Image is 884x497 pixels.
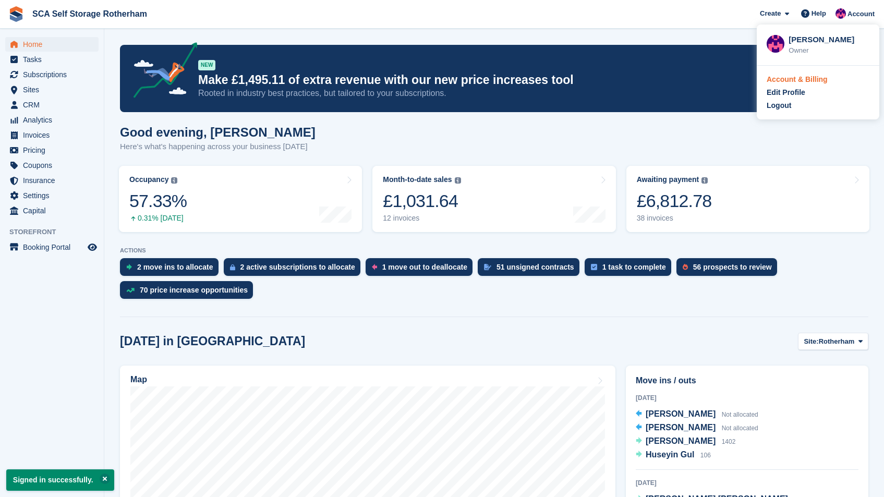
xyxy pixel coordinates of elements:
[812,8,826,19] span: Help
[383,175,452,184] div: Month-to-date sales
[636,408,758,421] a: [PERSON_NAME] Not allocated
[23,188,86,203] span: Settings
[789,34,869,43] div: [PERSON_NAME]
[722,411,758,418] span: Not allocated
[171,177,177,184] img: icon-info-grey-7440780725fd019a000dd9b08b2336e03edf1995a4989e88bcd33f0948082b44.svg
[789,45,869,56] div: Owner
[230,264,235,271] img: active_subscription_to_allocate_icon-d502201f5373d7db506a760aba3b589e785aa758c864c3986d89f69b8ff3...
[676,258,782,281] a: 56 prospects to review
[198,72,777,88] p: Make £1,495.11 of extra revenue with our new price increases tool
[767,100,869,111] a: Logout
[636,421,758,435] a: [PERSON_NAME] Not allocated
[646,437,716,445] span: [PERSON_NAME]
[23,52,86,67] span: Tasks
[455,177,461,184] img: icon-info-grey-7440780725fd019a000dd9b08b2336e03edf1995a4989e88bcd33f0948082b44.svg
[23,158,86,173] span: Coupons
[5,188,99,203] a: menu
[198,60,215,70] div: NEW
[137,263,213,271] div: 2 move ins to allocate
[5,240,99,254] a: menu
[5,82,99,97] a: menu
[819,336,855,347] span: Rotherham
[23,82,86,97] span: Sites
[6,469,114,491] p: Signed in successfully.
[636,435,735,448] a: [PERSON_NAME] 1402
[129,214,187,223] div: 0.31% [DATE]
[9,227,104,237] span: Storefront
[835,8,846,19] img: Sam Chapman
[5,173,99,188] a: menu
[120,258,224,281] a: 2 move ins to allocate
[23,240,86,254] span: Booking Portal
[700,452,711,459] span: 106
[767,100,791,111] div: Logout
[129,190,187,212] div: 57.33%
[683,264,688,270] img: prospect-51fa495bee0391a8d652442698ab0144808aea92771e9ea1ae160a38d050c398.svg
[693,263,772,271] div: 56 prospects to review
[120,141,316,153] p: Here's what's happening across your business [DATE]
[646,409,716,418] span: [PERSON_NAME]
[626,166,869,232] a: Awaiting payment £6,812.78 38 invoices
[372,264,377,270] img: move_outs_to_deallocate_icon-f764333ba52eb49d3ac5e1228854f67142a1ed5810a6f6cc68b1a99e826820c5.svg
[120,125,316,139] h1: Good evening, [PERSON_NAME]
[602,263,666,271] div: 1 task to complete
[383,190,461,212] div: £1,031.64
[760,8,781,19] span: Create
[130,375,147,384] h2: Map
[637,214,712,223] div: 38 invoices
[240,263,355,271] div: 2 active subscriptions to allocate
[23,113,86,127] span: Analytics
[8,6,24,22] img: stora-icon-8386f47178a22dfd0bd8f6a31ec36ba5ce8667c1dd55bd0f319d3a0aa187defe.svg
[366,258,478,281] a: 1 move out to deallocate
[23,67,86,82] span: Subscriptions
[23,143,86,157] span: Pricing
[23,128,86,142] span: Invoices
[637,190,712,212] div: £6,812.78
[23,37,86,52] span: Home
[767,87,805,98] div: Edit Profile
[646,450,694,459] span: Huseyin Gul
[5,52,99,67] a: menu
[591,264,597,270] img: task-75834270c22a3079a89374b754ae025e5fb1db73e45f91037f5363f120a921f8.svg
[767,35,784,53] img: Sam Chapman
[484,264,491,270] img: contract_signature_icon-13c848040528278c33f63329250d36e43548de30e8caae1d1a13099fd9432cc5.svg
[224,258,366,281] a: 2 active subscriptions to allocate
[125,42,198,102] img: price-adjustments-announcement-icon-8257ccfd72463d97f412b2fc003d46551f7dbcb40ab6d574587a9cd5c0d94...
[28,5,151,22] a: SCA Self Storage Rotherham
[636,374,858,387] h2: Move ins / outs
[701,177,708,184] img: icon-info-grey-7440780725fd019a000dd9b08b2336e03edf1995a4989e88bcd33f0948082b44.svg
[129,175,168,184] div: Occupancy
[767,74,869,85] a: Account & Billing
[847,9,875,19] span: Account
[497,263,574,271] div: 51 unsigned contracts
[636,448,711,462] a: Huseyin Gul 106
[140,286,248,294] div: 70 price increase opportunities
[5,143,99,157] a: menu
[198,88,777,99] p: Rooted in industry best practices, but tailored to your subscriptions.
[23,203,86,218] span: Capital
[5,67,99,82] a: menu
[120,281,258,304] a: 70 price increase opportunities
[636,393,858,403] div: [DATE]
[372,166,615,232] a: Month-to-date sales £1,031.64 12 invoices
[478,258,585,281] a: 51 unsigned contracts
[5,37,99,52] a: menu
[798,333,868,350] button: Site: Rotherham
[383,214,461,223] div: 12 invoices
[120,247,868,254] p: ACTIONS
[120,334,305,348] h2: [DATE] in [GEOGRAPHIC_DATA]
[382,263,467,271] div: 1 move out to deallocate
[722,438,736,445] span: 1402
[636,478,858,488] div: [DATE]
[5,203,99,218] a: menu
[804,336,818,347] span: Site:
[23,98,86,112] span: CRM
[5,158,99,173] a: menu
[119,166,362,232] a: Occupancy 57.33% 0.31% [DATE]
[5,98,99,112] a: menu
[126,288,135,293] img: price_increase_opportunities-93ffe204e8149a01c8c9dc8f82e8f89637d9d84a8eef4429ea346261dce0b2c0.svg
[5,113,99,127] a: menu
[126,264,132,270] img: move_ins_to_allocate_icon-fdf77a2bb77ea45bf5b3d319d69a93e2d87916cf1d5bf7949dd705db3b84f3ca.svg
[585,258,676,281] a: 1 task to complete
[767,74,828,85] div: Account & Billing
